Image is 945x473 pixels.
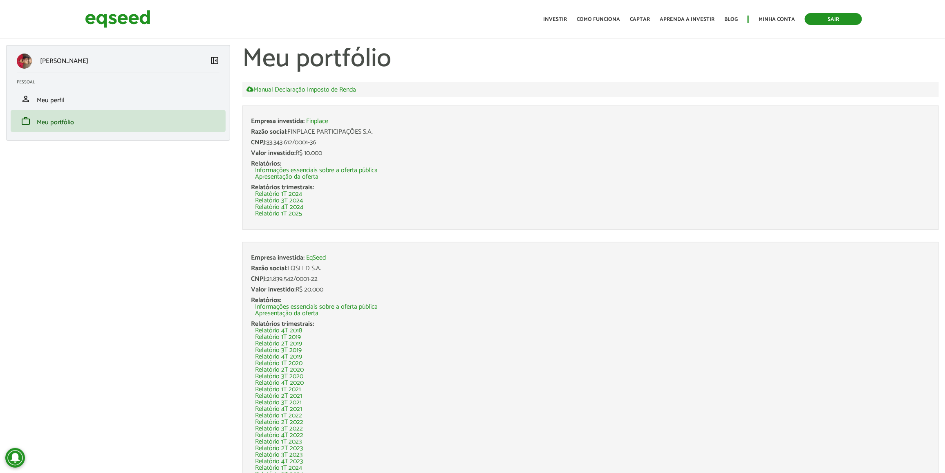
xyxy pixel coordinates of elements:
[21,116,31,126] span: work
[255,191,302,197] a: Relatório 1T 2024
[255,367,304,373] a: Relatório 2T 2020
[255,347,302,354] a: Relatório 3T 2019
[251,158,281,169] span: Relatórios:
[255,327,302,334] a: Relatório 4T 2018
[255,412,302,419] a: Relatório 1T 2022
[255,386,301,393] a: Relatório 1T 2021
[17,116,219,126] a: workMeu portfólio
[251,295,281,306] span: Relatórios:
[210,56,219,65] span: left_panel_close
[255,465,302,471] a: Relatório 1T 2024
[255,399,302,406] a: Relatório 3T 2021
[660,17,714,22] a: Aprenda a investir
[251,129,930,135] div: FINPLACE PARTICIPAÇÕES S.A.
[255,406,302,412] a: Relatório 4T 2021
[251,265,930,272] div: EQSEED S.A.
[242,45,939,74] h1: Meu portfólio
[255,174,318,180] a: Apresentação da oferta
[40,57,88,65] p: [PERSON_NAME]
[255,204,303,211] a: Relatório 4T 2024
[251,116,305,127] span: Empresa investida:
[37,95,64,106] span: Meu perfil
[255,334,301,341] a: Relatório 1T 2019
[255,211,302,217] a: Relatório 1T 2025
[255,426,303,432] a: Relatório 3T 2022
[255,360,302,367] a: Relatório 1T 2020
[246,86,356,93] a: Manual Declaração Imposto de Renda
[251,148,296,159] span: Valor investido:
[251,263,287,274] span: Razão social:
[251,182,314,193] span: Relatórios trimestrais:
[251,284,296,295] span: Valor investido:
[255,452,302,458] a: Relatório 3T 2023
[251,137,266,148] span: CNPJ:
[543,17,567,22] a: Investir
[251,126,287,137] span: Razão social:
[255,354,302,360] a: Relatório 4T 2019
[255,380,304,386] a: Relatório 4T 2020
[85,8,150,30] img: EqSeed
[251,276,930,282] div: 21.839.542/0001-22
[759,17,795,22] a: Minha conta
[17,94,219,104] a: personMeu perfil
[255,419,303,426] a: Relatório 2T 2022
[630,17,650,22] a: Captar
[577,17,620,22] a: Como funciona
[210,56,219,67] a: Colapsar menu
[306,255,326,261] a: EqSeed
[21,94,31,104] span: person
[251,287,930,293] div: R$ 20.000
[251,150,930,157] div: R$ 10.000
[255,373,303,380] a: Relatório 3T 2020
[251,139,930,146] div: 33.343.612/0001-36
[255,445,303,452] a: Relatório 2T 2023
[251,273,266,285] span: CNPJ:
[306,118,328,125] a: Finplace
[255,310,318,317] a: Apresentação da oferta
[805,13,862,25] a: Sair
[255,197,303,204] a: Relatório 3T 2024
[255,458,303,465] a: Relatório 4T 2023
[251,318,314,330] span: Relatórios trimestrais:
[17,80,226,85] h2: Pessoal
[11,110,226,132] li: Meu portfólio
[255,393,302,399] a: Relatório 2T 2021
[724,17,738,22] a: Blog
[255,167,378,174] a: Informações essenciais sobre a oferta pública
[255,439,302,445] a: Relatório 1T 2023
[11,88,226,110] li: Meu perfil
[37,117,74,128] span: Meu portfólio
[255,304,378,310] a: Informações essenciais sobre a oferta pública
[255,432,303,439] a: Relatório 4T 2022
[251,252,305,263] span: Empresa investida:
[255,341,302,347] a: Relatório 2T 2019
